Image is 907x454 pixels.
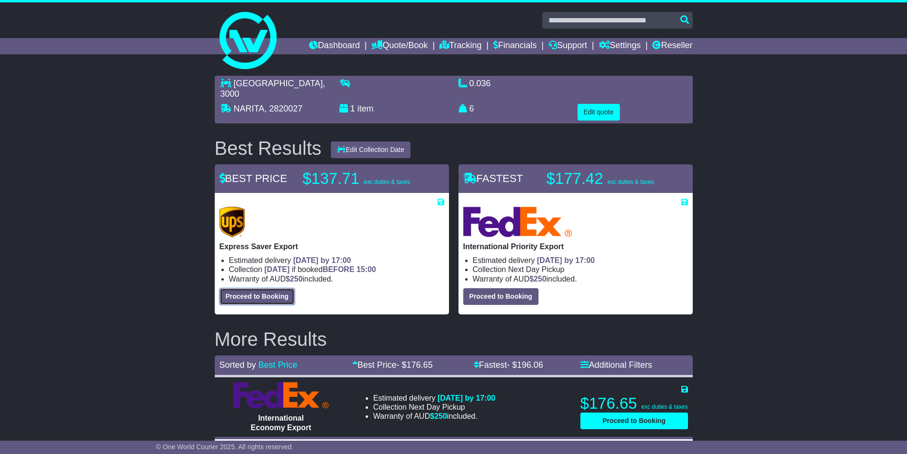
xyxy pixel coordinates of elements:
span: [DATE] by 17:00 [438,394,496,402]
span: 1 [350,104,355,113]
span: $ [529,275,547,283]
span: 15:00 [357,265,376,273]
img: FedEx Express: International Economy Export [233,382,329,409]
li: Estimated delivery [373,393,496,403]
li: Collection [473,265,688,274]
span: BEST PRICE [219,172,287,184]
span: , 3000 [220,79,325,99]
p: $176.65 [580,394,688,413]
p: Express Saver Export [219,242,444,251]
li: Estimated delivery [473,256,688,265]
span: 250 [434,412,447,420]
a: Support [548,38,587,54]
button: Proceed to Booking [219,288,295,305]
button: Edit quote [578,104,620,121]
a: Additional Filters [580,360,652,370]
a: Tracking [439,38,481,54]
a: Reseller [652,38,692,54]
li: Collection [373,403,496,412]
span: exc duties & taxes [641,404,688,410]
span: [DATE] by 17:00 [537,256,595,264]
button: Proceed to Booking [580,413,688,429]
a: Settings [599,38,641,54]
p: $177.42 [547,169,666,188]
div: Best Results [210,138,327,159]
span: [DATE] by 17:00 [293,256,351,264]
span: © One World Courier 2025. All rights reserved. [156,443,294,451]
span: if booked [264,265,376,273]
span: 6 [469,104,474,113]
span: 196.06 [517,360,543,370]
span: item [358,104,374,113]
span: BEFORE [323,265,355,273]
span: Next Day Pickup [409,403,465,411]
img: UPS (new): Express Saver Export [219,207,245,237]
span: $ [430,412,447,420]
a: Quote/Book [371,38,428,54]
p: $137.71 [303,169,422,188]
span: Next Day Pickup [508,265,564,273]
span: 176.65 [407,360,433,370]
a: Financials [493,38,537,54]
a: Best Price [259,360,298,370]
span: [GEOGRAPHIC_DATA] [234,79,323,88]
li: Warranty of AUD included. [473,274,688,283]
span: FASTEST [463,172,523,184]
span: 250 [534,275,547,283]
img: FedEx Express: International Priority Export [463,207,572,237]
span: $ [286,275,303,283]
span: Sorted by [219,360,256,370]
li: Warranty of AUD included. [373,412,496,421]
span: 250 [290,275,303,283]
h2: More Results [215,329,693,350]
span: , 2820027 [264,104,302,113]
a: Fastest- $196.06 [474,360,543,370]
button: Proceed to Booking [463,288,538,305]
p: International Priority Export [463,242,688,251]
span: [DATE] [264,265,289,273]
button: Edit Collection Date [331,141,410,158]
span: International Economy Export [251,414,311,431]
span: exc duties & taxes [364,179,410,185]
span: 0.036 [469,79,491,88]
li: Estimated delivery [229,256,444,265]
span: - $ [397,360,433,370]
span: - $ [507,360,543,370]
a: Dashboard [309,38,360,54]
li: Collection [229,265,444,274]
span: NARITA [234,104,265,113]
a: Best Price- $176.65 [352,360,433,370]
li: Warranty of AUD included. [229,274,444,283]
span: exc duties & taxes [608,179,654,185]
